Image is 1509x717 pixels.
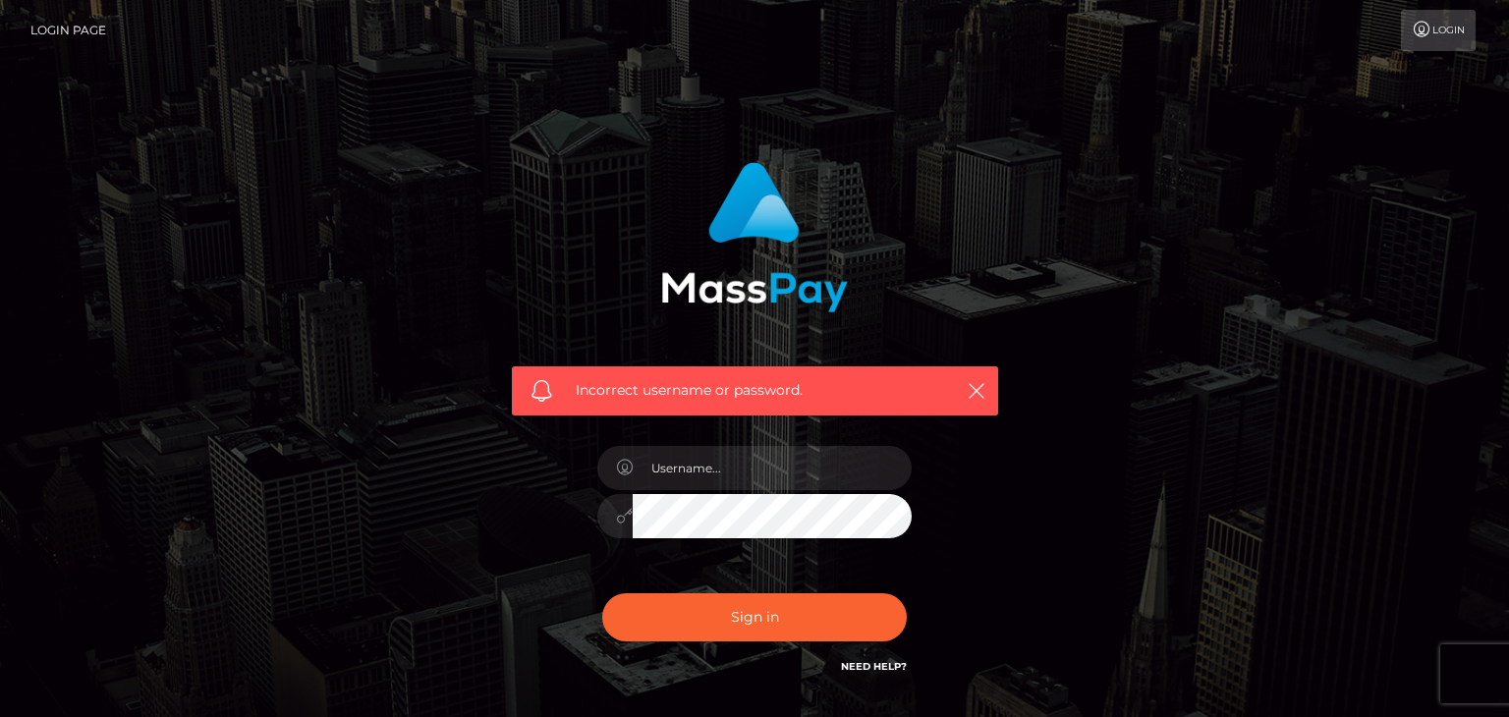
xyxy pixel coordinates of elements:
[633,446,912,490] input: Username...
[1401,10,1476,51] a: Login
[841,660,907,673] a: Need Help?
[576,380,934,401] span: Incorrect username or password.
[30,10,106,51] a: Login Page
[661,162,848,312] img: MassPay Login
[602,593,907,641] button: Sign in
